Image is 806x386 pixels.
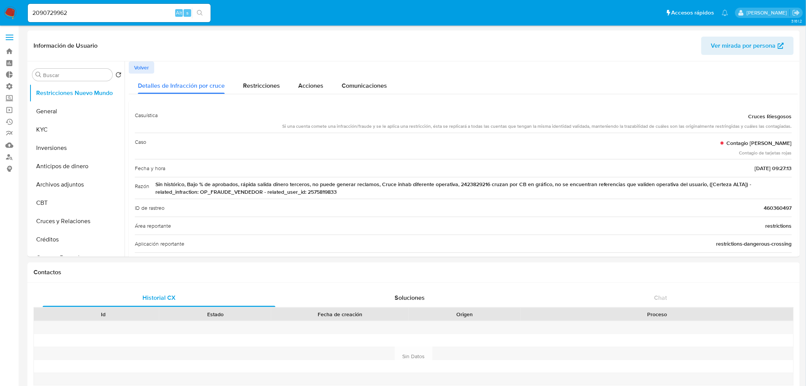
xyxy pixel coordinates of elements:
span: Ver mirada por persona [711,37,776,55]
div: Origen [414,310,515,318]
div: Id [53,310,154,318]
span: Alt [176,9,182,16]
button: Buscar [35,72,42,78]
button: search-icon [192,8,208,18]
input: Buscar [43,72,109,79]
button: Créditos [29,230,125,249]
button: Cruces y Relaciones [29,212,125,230]
button: Anticipos de dinero [29,157,125,175]
div: Proceso [526,310,788,318]
button: General [29,102,125,121]
button: CBT [29,194,125,212]
p: zoe.breuer@mercadolibre.com [747,9,790,16]
span: Chat [654,293,667,302]
a: Notificaciones [722,10,728,16]
span: Soluciones [395,293,425,302]
h1: Contactos [34,269,794,276]
a: Salir [792,9,800,17]
button: Inversiones [29,139,125,157]
button: Restricciones Nuevo Mundo [29,84,125,102]
h1: Información de Usuario [34,42,98,50]
span: Accesos rápidos [672,9,714,17]
button: Ver mirada por persona [701,37,794,55]
div: Fecha de creación [277,310,403,318]
span: Historial CX [142,293,176,302]
input: Buscar usuario o caso... [28,8,211,18]
button: KYC [29,121,125,139]
button: Archivos adjuntos [29,175,125,194]
span: s [186,9,189,16]
button: Cuentas Bancarias [29,249,125,267]
div: Estado [165,310,266,318]
button: Volver al orden por defecto [115,72,122,80]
